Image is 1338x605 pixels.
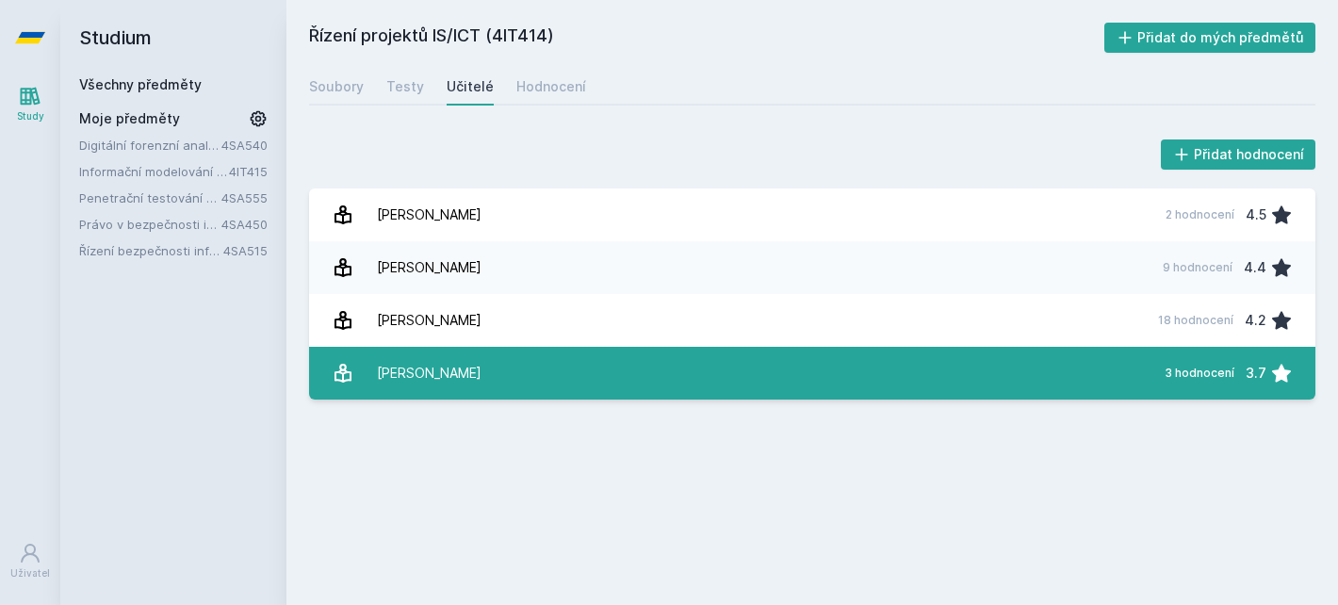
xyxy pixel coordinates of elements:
a: 4SA450 [221,217,268,232]
div: 4.2 [1245,302,1266,339]
div: Testy [386,77,424,96]
div: [PERSON_NAME] [377,196,481,234]
div: 3 hodnocení [1165,366,1234,381]
div: 3.7 [1246,354,1266,392]
a: Testy [386,68,424,106]
div: 2 hodnocení [1166,207,1234,222]
div: 4.5 [1246,196,1266,234]
div: Hodnocení [516,77,586,96]
div: 18 hodnocení [1158,313,1233,328]
div: Soubory [309,77,364,96]
a: Řízení bezpečnosti informačních systémů [79,241,223,260]
div: 4.4 [1244,249,1266,286]
a: [PERSON_NAME] 18 hodnocení 4.2 [309,294,1315,347]
h2: Řízení projektů IS/ICT (4IT414) [309,23,1104,53]
a: Study [4,75,57,133]
a: Soubory [309,68,364,106]
div: [PERSON_NAME] [377,302,481,339]
div: Učitelé [447,77,494,96]
button: Přidat do mých předmětů [1104,23,1316,53]
a: Digitální forenzní analýza [79,136,221,155]
a: [PERSON_NAME] 3 hodnocení 3.7 [309,347,1315,400]
a: Učitelé [447,68,494,106]
a: 4SA555 [221,190,268,205]
a: 4SA515 [223,243,268,258]
a: [PERSON_NAME] 2 hodnocení 4.5 [309,188,1315,241]
a: 4IT415 [229,164,268,179]
a: Všechny předměty [79,76,202,92]
a: 4SA540 [221,138,268,153]
a: Hodnocení [516,68,586,106]
div: [PERSON_NAME] [377,249,481,286]
a: Právo v bezpečnosti informačních systémů [79,215,221,234]
a: Uživatel [4,532,57,590]
div: [PERSON_NAME] [377,354,481,392]
span: Moje předměty [79,109,180,128]
div: Study [17,109,44,123]
div: 9 hodnocení [1163,260,1232,275]
div: Uživatel [10,566,50,580]
a: [PERSON_NAME] 9 hodnocení 4.4 [309,241,1315,294]
a: Informační modelování organizací [79,162,229,181]
button: Přidat hodnocení [1161,139,1316,170]
a: Penetrační testování bezpečnosti IS [79,188,221,207]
